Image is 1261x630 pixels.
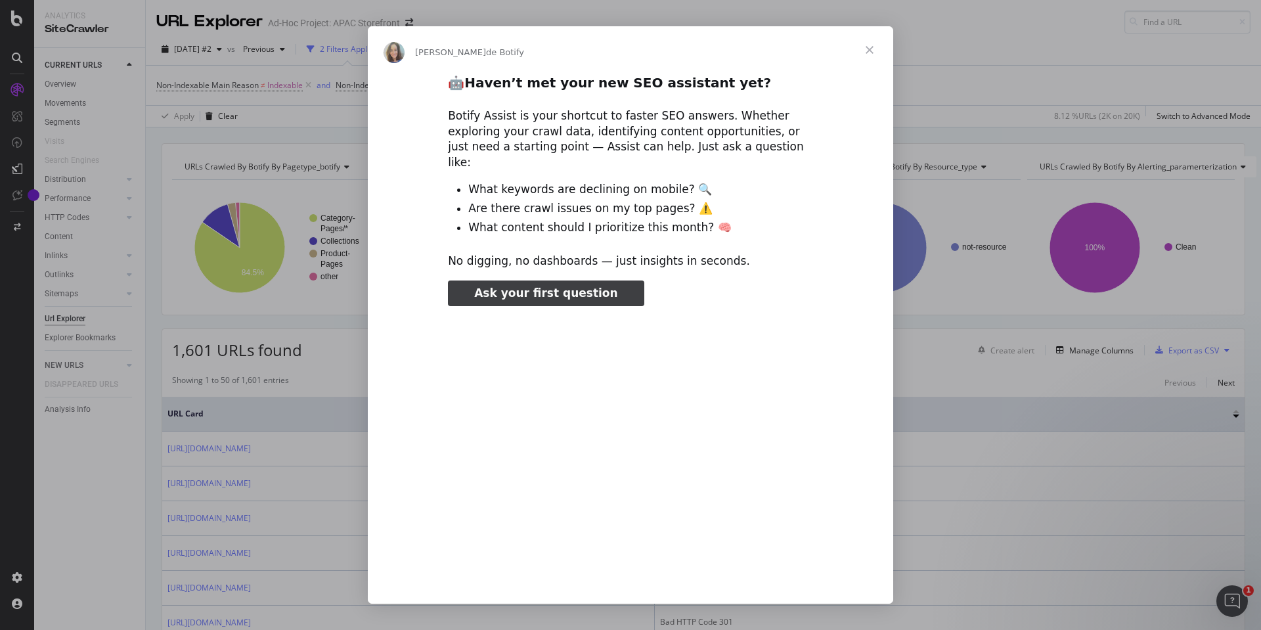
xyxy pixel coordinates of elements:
li: What content should I prioritize this month? 🧠 [468,220,813,236]
video: Regarder la vidéo [357,317,898,588]
div: No digging, no dashboards — just insights in seconds. [448,254,813,269]
a: Ask your first question [448,281,644,307]
b: Haven’t met your new SEO assistant yet? [464,75,771,91]
div: Botify Assist is your shortcut to faster SEO answers. Whether exploring your crawl data, identify... [448,108,813,171]
li: Are there crawl issues on my top pages? ⚠️ [468,201,813,217]
span: Fermer [846,26,893,74]
span: [PERSON_NAME] [415,47,486,57]
li: What keywords are declining on mobile? 🔍 [468,182,813,198]
h2: 🤖 [448,74,813,99]
span: de Botify [486,47,524,57]
img: Profile image for Colleen [384,42,405,63]
span: Ask your first question [474,286,617,300]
